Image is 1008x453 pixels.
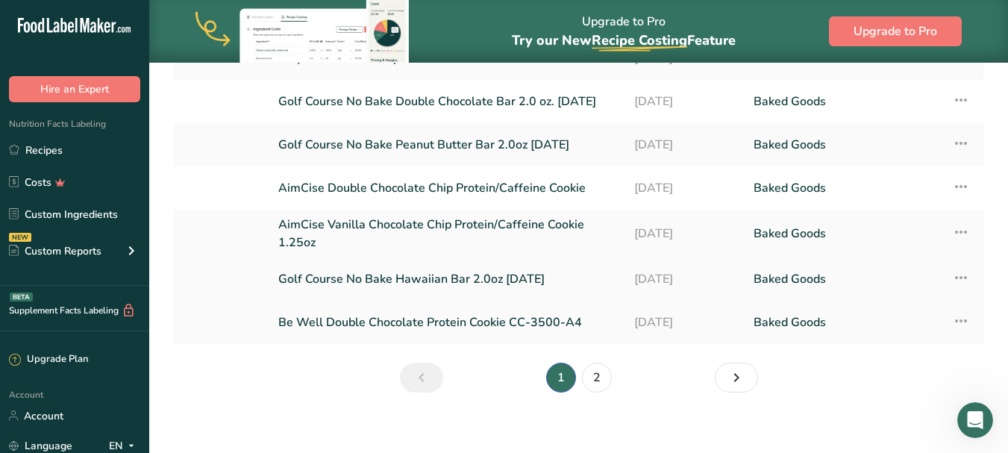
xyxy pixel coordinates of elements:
[829,16,962,46] button: Upgrade to Pro
[400,363,443,393] a: Previous page
[278,216,616,252] a: AimCise Vanilla Chocolate Chip Protein/Caffeine Cookie 1.25oz
[9,233,31,242] div: NEW
[278,172,616,204] a: AimCise Double Chocolate Chip Protein/Caffeine Cookie
[634,172,736,204] a: [DATE]
[854,22,937,40] span: Upgrade to Pro
[278,263,616,295] a: Golf Course No Bake Hawaiian Bar 2.0oz [DATE]
[754,129,934,160] a: Baked Goods
[957,402,993,438] iframe: Intercom live chat
[9,352,88,367] div: Upgrade Plan
[278,129,616,160] a: Golf Course No Bake Peanut Butter Bar 2.0oz [DATE]
[634,129,736,160] a: [DATE]
[9,76,140,102] button: Hire an Expert
[278,307,616,338] a: Be Well Double Chocolate Protein Cookie CC-3500-A4
[754,86,934,117] a: Baked Goods
[754,263,934,295] a: Baked Goods
[634,307,736,338] a: [DATE]
[634,263,736,295] a: [DATE]
[715,363,758,393] a: Next page
[9,243,101,259] div: Custom Reports
[592,31,687,49] span: Recipe Costing
[634,216,736,252] a: [DATE]
[10,293,33,302] div: BETA
[634,86,736,117] a: [DATE]
[512,1,736,63] div: Upgrade to Pro
[512,31,736,49] span: Try our New Feature
[754,172,934,204] a: Baked Goods
[754,216,934,252] a: Baked Goods
[754,307,934,338] a: Baked Goods
[582,363,612,393] a: Page 2.
[278,86,616,117] a: Golf Course No Bake Double Chocolate Bar 2.0 oz. [DATE]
